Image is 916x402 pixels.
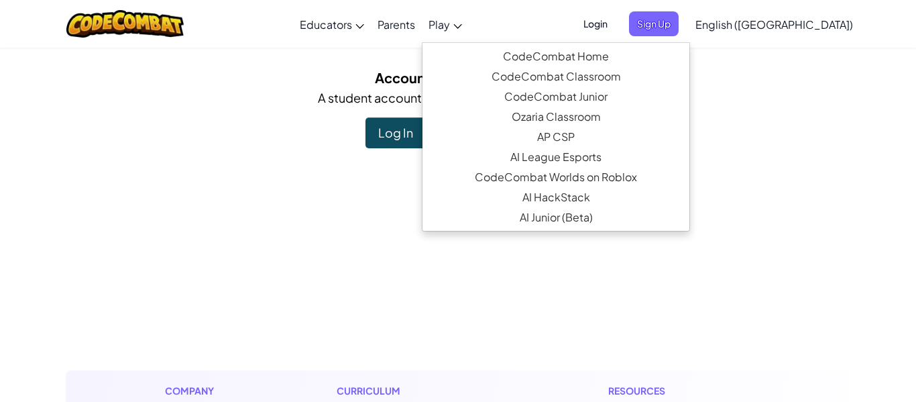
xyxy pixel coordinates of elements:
a: Ozaria ClassroomAn enchanting narrative coding adventure that establishes the fundamentals of com... [422,107,689,127]
button: Sign Up [629,11,679,36]
a: AI Junior (Beta)Introduces multimodal generative AI in a simple and intuitive platform designed s... [422,207,689,228]
a: AI HackStackThe first generative AI companion tool specifically crafted for those new to AI with ... [422,187,689,207]
h1: Curriculum [337,384,499,398]
p: A student account is required to access this page. [76,88,840,107]
span: English ([GEOGRAPHIC_DATA]) [695,17,853,32]
span: Play [428,17,450,32]
div: Log In [365,117,426,148]
button: Login [575,11,616,36]
a: AI League EsportsAn epic competitive coding esports platform that encourages creative programming... [422,147,689,167]
h1: Resources [608,384,751,398]
span: Educators [300,17,352,32]
h1: Company [165,384,227,398]
a: Parents [371,6,422,42]
img: CodeCombat logo [66,10,184,38]
a: Educators [293,6,371,42]
a: AP CSPEndorsed by the College Board, our AP CSP curriculum provides game-based and turnkey tools ... [422,127,689,147]
a: CodeCombat Classroom [422,66,689,87]
h5: Account Update Required [76,67,840,88]
a: English ([GEOGRAPHIC_DATA]) [689,6,860,42]
a: CodeCombat Worlds on RobloxThis MMORPG teaches Lua coding and provides a real-world platform to c... [422,167,689,187]
a: CodeCombat HomeWith access to all 530 levels and exclusive features like pets, premium only items... [422,46,689,66]
a: CodeCombat JuniorOur flagship K-5 curriculum features a progression of learning levels that teach... [422,87,689,107]
a: Play [422,6,469,42]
